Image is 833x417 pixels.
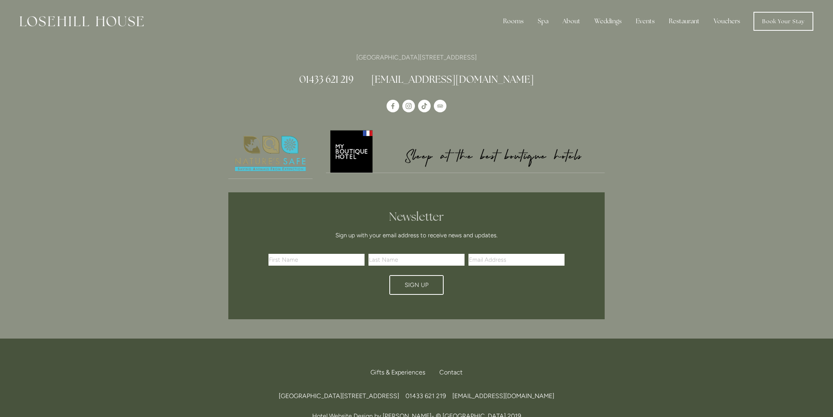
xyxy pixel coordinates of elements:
input: Last Name [368,254,465,266]
a: TripAdvisor [434,100,446,112]
a: TikTok [418,100,431,112]
img: Losehill House [20,16,144,26]
div: Contact [433,364,463,381]
input: First Name [268,254,365,266]
span: Sign Up [405,281,429,289]
a: [EMAIL_ADDRESS][DOMAIN_NAME] [452,392,554,400]
div: Weddings [588,13,628,29]
p: [GEOGRAPHIC_DATA][STREET_ADDRESS] [228,52,605,63]
div: Rooms [497,13,530,29]
div: Spa [531,13,555,29]
div: Events [629,13,661,29]
a: Instagram [402,100,415,112]
span: [GEOGRAPHIC_DATA][STREET_ADDRESS] [279,392,399,400]
h2: Newsletter [271,210,562,224]
div: Restaurant [663,13,706,29]
a: [EMAIL_ADDRESS][DOMAIN_NAME] [371,73,534,86]
a: Gifts & Experiences [370,364,431,381]
span: 01433 621 219 [405,392,446,400]
a: Book Your Stay [753,12,813,31]
div: About [556,13,587,29]
a: 01433 621 219 [299,73,354,86]
a: Nature's Safe - Logo [228,129,313,179]
a: Losehill House Hotel & Spa [387,100,399,112]
img: Nature's Safe - Logo [228,129,313,179]
input: Email Address [468,254,565,266]
span: Gifts & Experiences [370,369,425,376]
p: Sign up with your email address to receive news and updates. [271,231,562,240]
button: Sign Up [389,275,444,295]
a: Vouchers [707,13,746,29]
img: My Boutique Hotel - Logo [326,129,605,173]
